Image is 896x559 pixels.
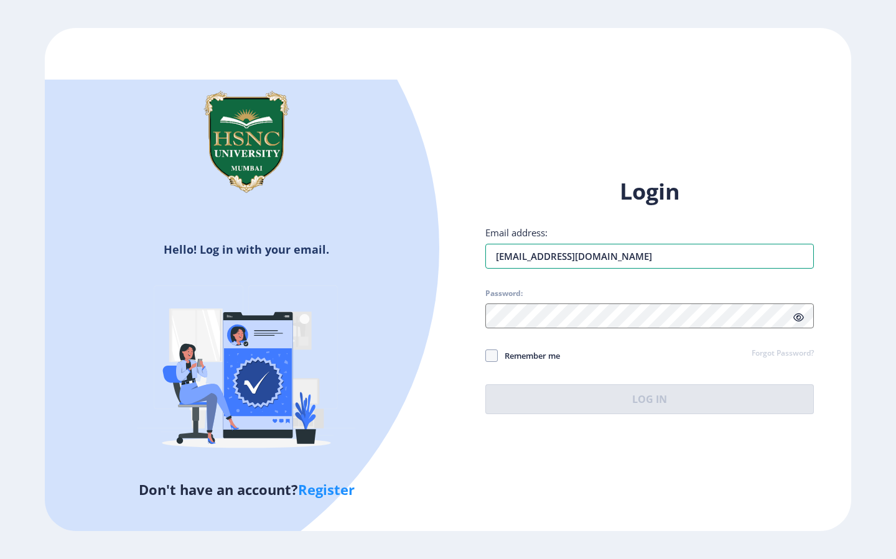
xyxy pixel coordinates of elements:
a: Register [298,480,355,499]
h1: Login [485,177,814,206]
label: Password: [485,289,523,298]
label: Email address: [485,226,548,239]
img: hsnc.png [184,80,309,204]
span: Remember me [498,348,560,363]
h5: Don't have an account? [54,479,439,499]
a: Forgot Password? [752,348,814,359]
img: Verified-rafiki.svg [138,262,355,479]
input: Email address [485,244,814,269]
button: Log In [485,384,814,414]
